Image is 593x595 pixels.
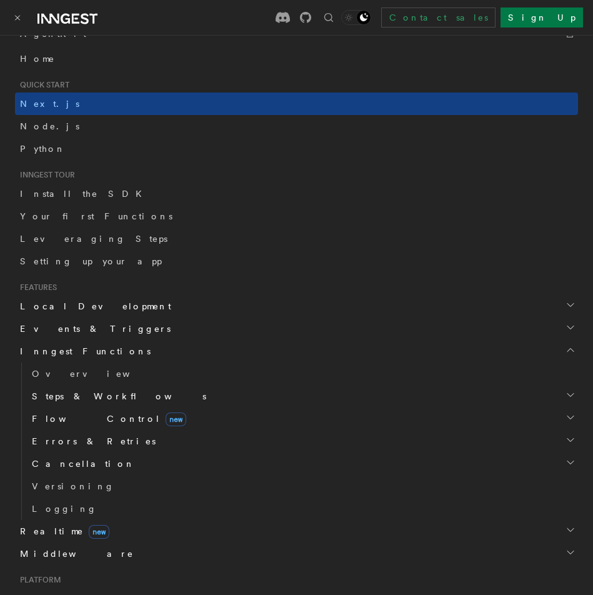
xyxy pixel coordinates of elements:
[15,520,578,542] button: Realtimenew
[321,10,336,25] button: Find something...
[20,256,162,266] span: Setting up your app
[27,385,578,407] button: Steps & Workflows
[20,189,149,199] span: Install the SDK
[15,182,578,205] a: Install the SDK
[27,362,578,385] a: Overview
[27,390,206,402] span: Steps & Workflows
[27,412,186,425] span: Flow Control
[15,525,109,537] span: Realtime
[15,92,578,115] a: Next.js
[20,144,66,154] span: Python
[15,47,578,70] a: Home
[32,481,114,491] span: Versioning
[27,430,578,452] button: Errors & Retries
[166,412,186,426] span: new
[501,7,583,27] a: Sign Up
[27,457,135,470] span: Cancellation
[20,234,167,244] span: Leveraging Steps
[15,227,578,250] a: Leveraging Steps
[15,317,578,340] button: Events & Triggers
[27,475,578,497] a: Versioning
[15,80,69,90] span: Quick start
[15,115,578,137] a: Node.js
[20,211,172,221] span: Your first Functions
[15,362,578,520] div: Inngest Functions
[20,121,79,131] span: Node.js
[32,369,161,379] span: Overview
[15,170,75,180] span: Inngest tour
[15,300,171,312] span: Local Development
[27,435,156,447] span: Errors & Retries
[15,137,578,160] a: Python
[15,575,61,585] span: Platform
[27,407,578,430] button: Flow Controlnew
[15,547,134,560] span: Middleware
[15,282,57,292] span: Features
[20,99,79,109] span: Next.js
[89,525,109,539] span: new
[15,295,578,317] button: Local Development
[15,345,151,357] span: Inngest Functions
[27,497,578,520] a: Logging
[27,452,578,475] button: Cancellation
[32,504,97,514] span: Logging
[20,52,55,65] span: Home
[15,322,171,335] span: Events & Triggers
[341,10,371,25] button: Toggle dark mode
[15,205,578,227] a: Your first Functions
[10,10,25,25] button: Toggle navigation
[381,7,496,27] a: Contact sales
[15,250,578,272] a: Setting up your app
[15,542,578,565] button: Middleware
[15,340,578,362] button: Inngest Functions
